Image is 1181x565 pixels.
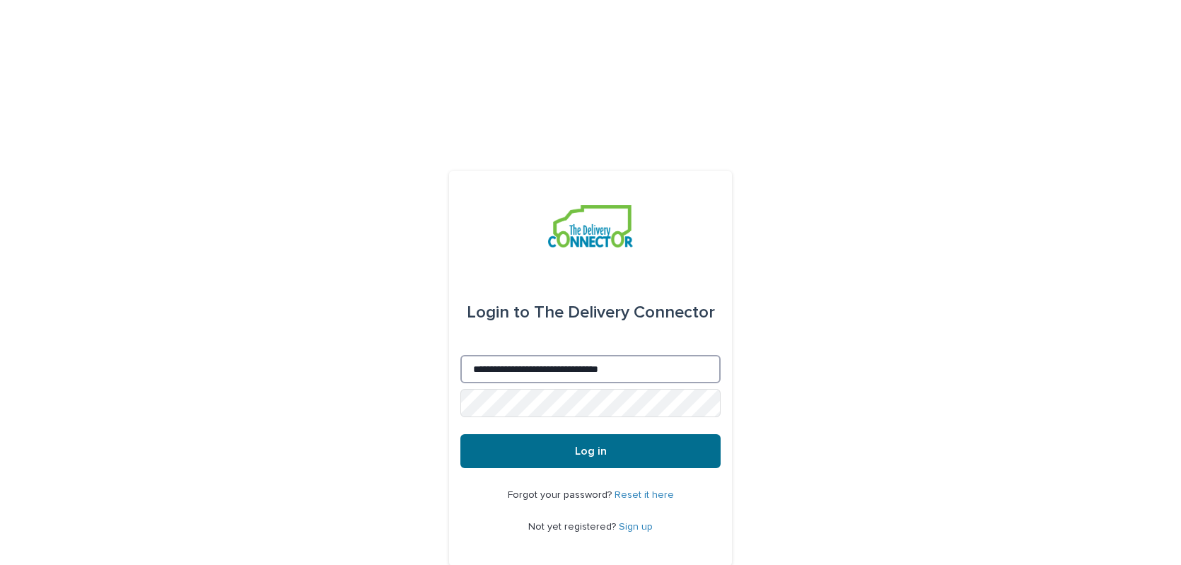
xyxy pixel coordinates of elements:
[467,293,715,332] div: The Delivery Connector
[575,445,607,457] span: Log in
[467,304,530,321] span: Login to
[528,522,619,532] span: Not yet registered?
[619,522,653,532] a: Sign up
[615,490,674,500] a: Reset it here
[548,205,632,247] img: aCWQmA6OSGG0Kwt8cj3c
[460,434,721,468] button: Log in
[508,490,615,500] span: Forgot your password?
